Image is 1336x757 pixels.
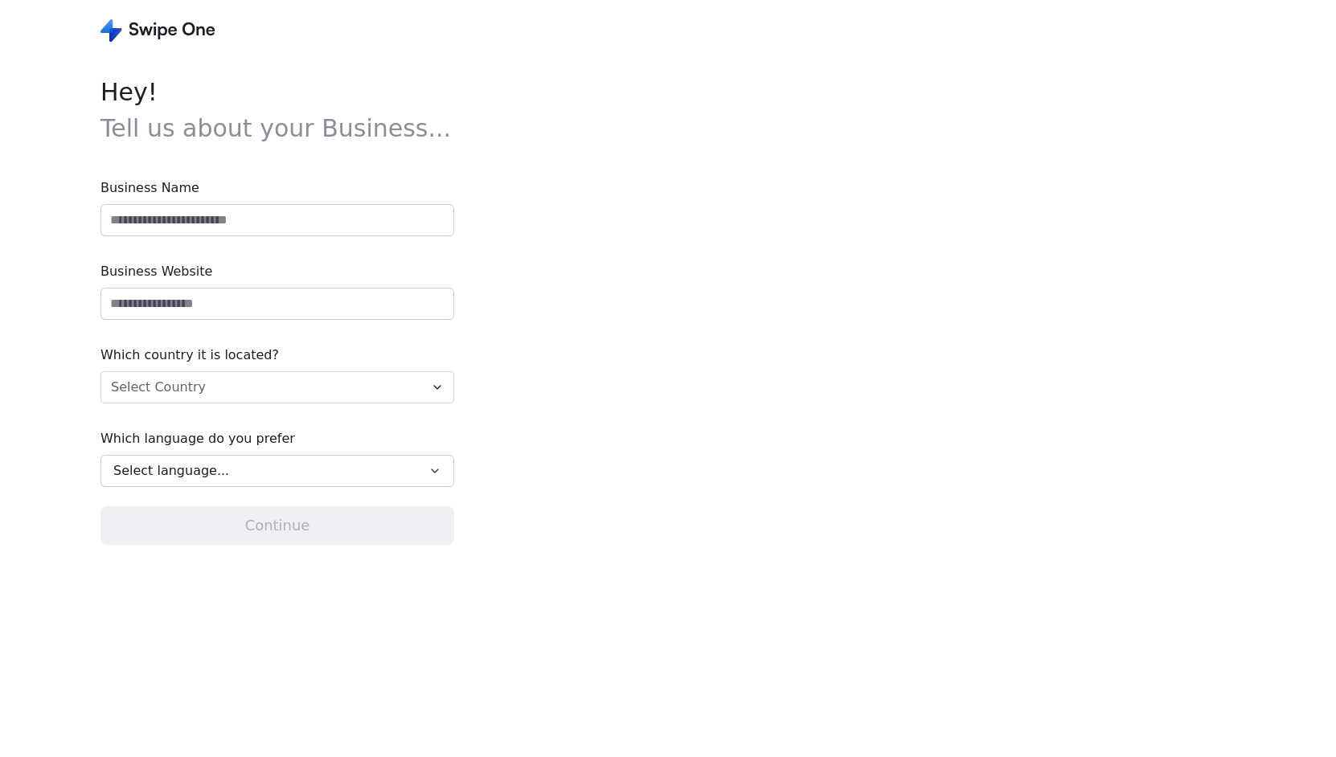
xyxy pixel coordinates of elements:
span: Select language... [113,461,229,481]
span: Select Country [111,378,206,397]
span: Business Website [100,262,454,281]
span: Hey ! [100,74,454,146]
span: Tell us about your Business... [100,114,451,142]
span: Which country it is located? [100,346,454,365]
span: Business Name [100,178,454,198]
span: Which language do you prefer [100,429,454,448]
button: Continue [100,506,454,545]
